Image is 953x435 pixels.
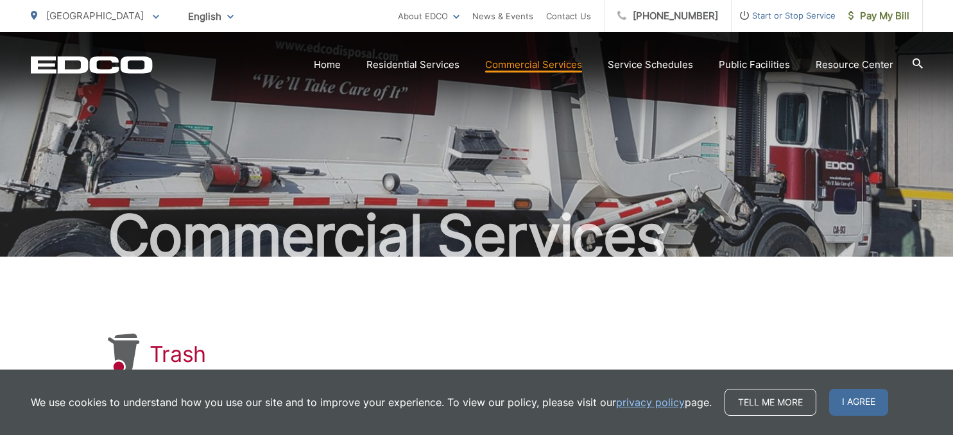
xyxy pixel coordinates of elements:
a: Tell me more [725,389,816,416]
span: Pay My Bill [848,8,909,24]
a: EDCD logo. Return to the homepage. [31,56,153,74]
a: Home [314,57,341,72]
h2: Commercial Services [31,204,923,268]
a: Contact Us [546,8,591,24]
a: About EDCO [398,8,459,24]
a: Resource Center [816,57,893,72]
h1: Trash [150,341,207,367]
span: I agree [829,389,888,416]
a: News & Events [472,8,533,24]
a: Public Facilities [719,57,790,72]
a: Commercial Services [485,57,582,72]
a: Service Schedules [608,57,693,72]
a: privacy policy [616,395,685,410]
a: Residential Services [366,57,459,72]
span: [GEOGRAPHIC_DATA] [46,10,144,22]
p: We use cookies to understand how you use our site and to improve your experience. To view our pol... [31,395,712,410]
span: English [178,5,243,28]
